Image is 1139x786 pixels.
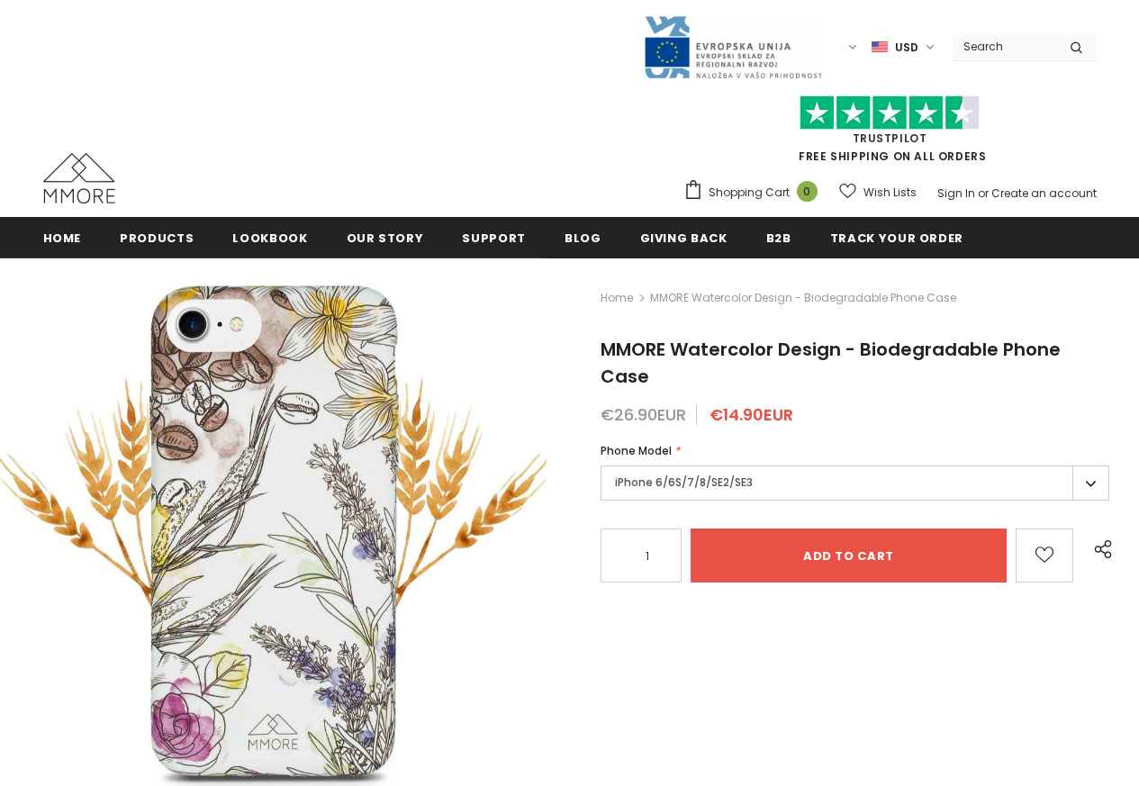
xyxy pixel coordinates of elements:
[683,179,827,206] a: Shopping Cart 0
[953,33,1056,59] input: Search Site
[683,104,1097,164] span: FREE SHIPPING ON ALL ORDERS
[601,287,633,309] a: Home
[710,403,793,426] span: €14.90EUR
[601,443,672,458] span: Phone Model
[853,131,927,146] a: Trustpilot
[43,153,115,203] img: MMORE Cases
[872,40,888,55] img: USD
[43,230,82,247] span: Home
[232,230,307,247] span: Lookbook
[709,184,790,202] span: Shopping Cart
[120,217,194,257] a: Products
[830,230,963,247] span: Track your order
[643,14,823,80] img: Javni Razpis
[830,217,963,257] a: Track your order
[43,217,82,257] a: Home
[766,217,791,257] a: B2B
[640,217,728,257] a: Giving back
[650,287,956,309] span: MMORE Watercolor Design - Biodegradable Phone Case
[691,529,1007,583] input: Add to cart
[991,185,1097,201] a: Create an account
[937,185,975,201] a: Sign In
[797,181,818,202] span: 0
[978,185,989,201] span: or
[232,217,307,257] a: Lookbook
[462,217,526,257] a: support
[347,230,424,247] span: Our Story
[766,230,791,247] span: B2B
[565,230,601,247] span: Blog
[640,230,728,247] span: Giving back
[800,95,980,131] img: Trust Pilot Stars
[347,217,424,257] a: Our Story
[839,176,917,208] a: Wish Lists
[120,230,194,247] span: Products
[643,39,823,54] a: Javni Razpis
[565,217,601,257] a: Blog
[601,403,686,426] span: €26.90EUR
[863,184,917,202] span: Wish Lists
[601,337,1061,389] span: MMORE Watercolor Design - Biodegradable Phone Case
[601,465,1109,501] label: iPhone 6/6S/7/8/SE2/SE3
[895,39,918,57] span: USD
[462,230,526,247] span: support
